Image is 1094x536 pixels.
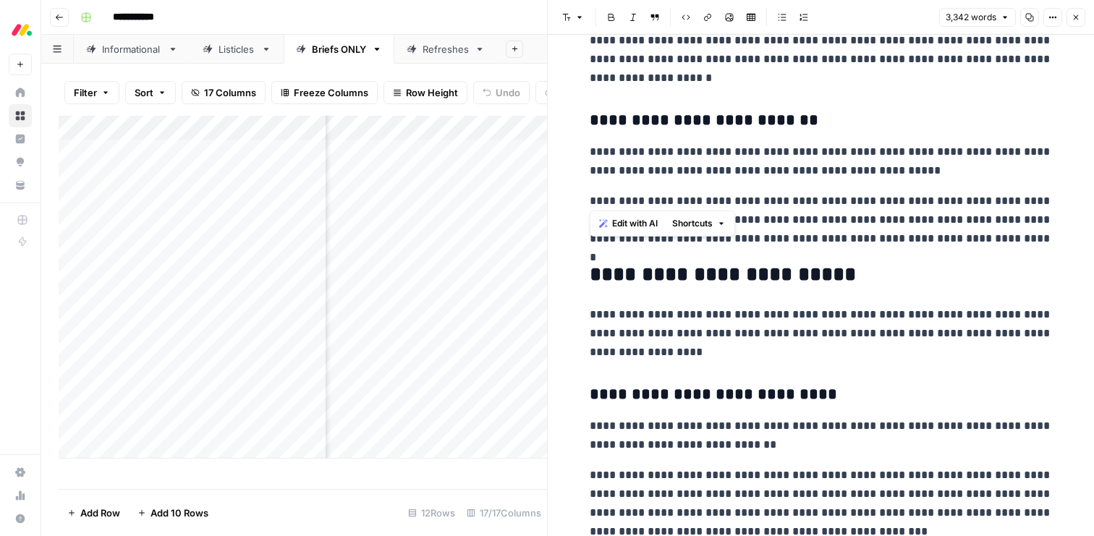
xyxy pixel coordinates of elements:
[461,501,547,524] div: 17/17 Columns
[80,506,120,520] span: Add Row
[102,42,162,56] div: Informational
[939,8,1016,27] button: 3,342 words
[9,484,32,507] a: Usage
[9,127,32,150] a: Insights
[182,81,266,104] button: 17 Columns
[672,217,713,230] span: Shortcuts
[125,81,176,104] button: Sort
[64,81,119,104] button: Filter
[9,461,32,484] a: Settings
[496,85,520,100] span: Undo
[593,214,663,233] button: Edit with AI
[946,11,996,24] span: 3,342 words
[9,507,32,530] button: Help + Support
[129,501,217,524] button: Add 10 Rows
[612,217,658,230] span: Edit with AI
[402,501,461,524] div: 12 Rows
[9,174,32,197] a: Your Data
[9,81,32,104] a: Home
[312,42,366,56] div: Briefs ONLY
[204,85,256,100] span: 17 Columns
[150,506,208,520] span: Add 10 Rows
[294,85,368,100] span: Freeze Columns
[9,12,32,48] button: Workspace: Monday.com
[219,42,255,56] div: Listicles
[284,35,394,64] a: Briefs ONLY
[394,35,497,64] a: Refreshes
[190,35,284,64] a: Listicles
[666,214,732,233] button: Shortcuts
[383,81,467,104] button: Row Height
[473,81,530,104] button: Undo
[9,104,32,127] a: Browse
[74,35,190,64] a: Informational
[406,85,458,100] span: Row Height
[135,85,153,100] span: Sort
[9,17,35,43] img: Monday.com Logo
[74,85,97,100] span: Filter
[271,81,378,104] button: Freeze Columns
[59,501,129,524] button: Add Row
[423,42,469,56] div: Refreshes
[9,150,32,174] a: Opportunities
